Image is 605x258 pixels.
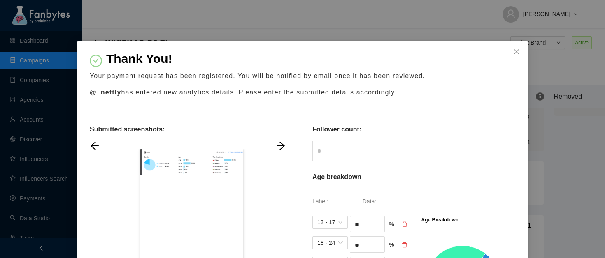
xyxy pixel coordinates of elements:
[90,124,165,134] p: Submitted screenshots:
[505,41,528,63] button: Close
[276,141,286,151] span: arrow-right
[402,221,407,227] span: delete
[90,55,102,67] span: check-circle
[317,216,343,228] span: 13 - 17
[363,197,411,206] p: Data:
[90,88,515,97] p: has entered new analytics details. Please enter the submitted details accordingly:
[389,240,398,253] div: %
[317,237,343,249] span: 18 - 24
[312,197,361,206] p: Label:
[90,89,121,96] b: @_nettly
[312,124,361,134] p: Follower count:
[389,220,398,232] div: %
[421,216,459,224] p: Age Breakdown
[402,242,407,248] span: delete
[140,149,243,175] img: example
[90,141,100,151] span: arrow-left
[513,48,520,55] span: close
[90,71,515,81] p: Your payment request has been registered. You will be notified by email once it has been reviewed.
[312,172,361,182] p: Age breakdown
